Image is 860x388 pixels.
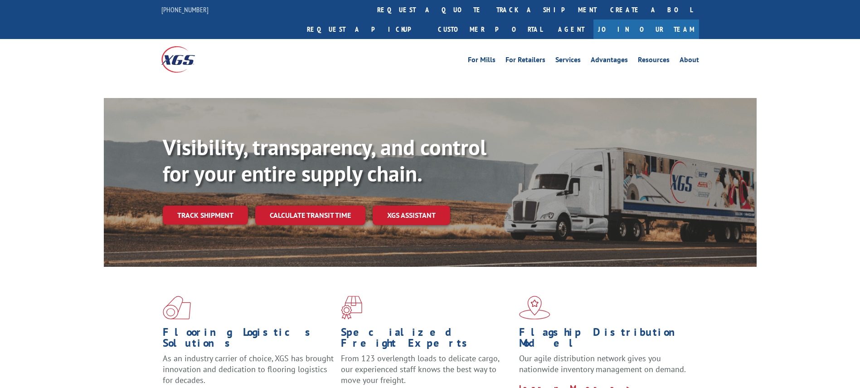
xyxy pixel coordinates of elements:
a: Resources [638,56,670,66]
a: [PHONE_NUMBER] [161,5,209,14]
img: xgs-icon-flagship-distribution-model-red [519,296,550,319]
h1: Flooring Logistics Solutions [163,327,334,353]
a: For Retailers [505,56,545,66]
a: Track shipment [163,206,248,225]
a: For Mills [468,56,496,66]
a: Calculate transit time [255,206,365,225]
span: Our agile distribution network gives you nationwide inventory management on demand. [519,353,686,374]
h1: Flagship Distribution Model [519,327,690,353]
a: Agent [549,20,593,39]
h1: Specialized Freight Experts [341,327,512,353]
a: Join Our Team [593,20,699,39]
img: xgs-icon-focused-on-flooring-red [341,296,362,319]
a: Services [555,56,581,66]
img: xgs-icon-total-supply-chain-intelligence-red [163,296,191,319]
span: As an industry carrier of choice, XGS has brought innovation and dedication to flooring logistics... [163,353,334,385]
a: Customer Portal [431,20,549,39]
a: About [680,56,699,66]
a: XGS ASSISTANT [373,206,450,225]
b: Visibility, transparency, and control for your entire supply chain. [163,133,486,187]
a: Request a pickup [300,20,431,39]
a: Advantages [591,56,628,66]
